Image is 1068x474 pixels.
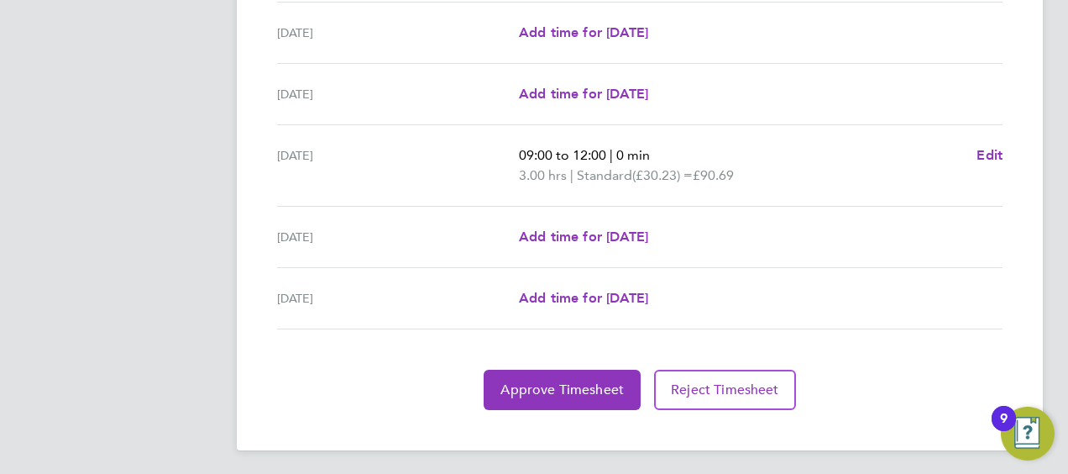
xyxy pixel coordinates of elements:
[277,227,519,247] div: [DATE]
[519,167,567,183] span: 3.00 hrs
[616,147,650,163] span: 0 min
[277,84,519,104] div: [DATE]
[976,145,1003,166] a: Edit
[976,147,1003,163] span: Edit
[277,288,519,308] div: [DATE]
[654,370,796,410] button: Reject Timesheet
[570,167,573,183] span: |
[277,145,519,186] div: [DATE]
[500,382,624,398] span: Approve Timesheet
[519,229,648,245] span: Add time for [DATE]
[519,24,648,40] span: Add time for [DATE]
[1000,419,1008,440] div: 9
[610,147,613,163] span: |
[693,167,734,183] span: £90.69
[519,84,648,104] a: Add time for [DATE]
[577,166,632,186] span: Standard
[519,23,648,43] a: Add time for [DATE]
[519,290,648,306] span: Add time for [DATE]
[671,382,779,398] span: Reject Timesheet
[519,227,648,247] a: Add time for [DATE]
[277,23,519,43] div: [DATE]
[519,147,606,163] span: 09:00 to 12:00
[484,370,641,410] button: Approve Timesheet
[519,288,648,308] a: Add time for [DATE]
[519,86,648,102] span: Add time for [DATE]
[1001,407,1055,461] button: Open Resource Center, 9 new notifications
[632,167,693,183] span: (£30.23) =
